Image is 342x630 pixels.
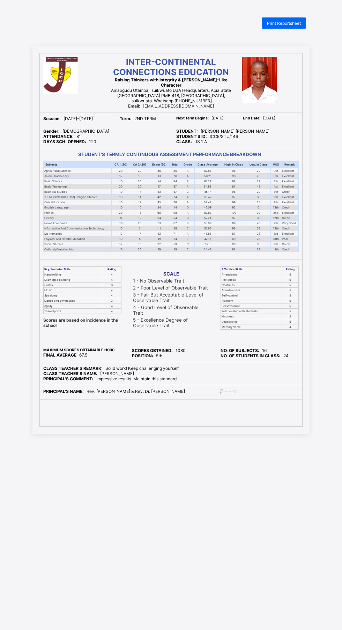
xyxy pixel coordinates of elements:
[43,366,103,371] b: CLASS TEACHER'S REMARK:
[271,210,281,215] td: 2nd
[194,205,221,210] td: 46.09
[221,231,246,236] td: 87
[194,247,221,252] td: 54.42
[282,298,298,303] td: 5
[221,247,246,252] td: 81
[149,200,169,205] td: 45
[78,152,261,157] b: STUDENT'S TERMLY CONTINUOUS ASSESSMENT PERFORMANCE BREAKDOWN
[149,184,169,189] td: 47
[44,221,112,226] td: Home Economics
[169,179,181,184] td: 84
[221,298,282,303] td: Honesty
[43,389,185,394] span: Rev. [PERSON_NAME] & Rev. Dr. [PERSON_NAME]
[271,189,281,195] td: 8th
[176,129,198,134] b: STUDENT:
[44,174,112,179] td: Animal Husbandry
[221,174,246,179] td: 90
[246,205,271,210] td: 0
[221,195,246,200] td: 97
[102,283,121,288] td: 3
[44,288,102,293] td: Music
[130,161,149,168] th: CA 2 (20)
[281,247,298,252] td: Credit
[181,221,194,226] td: B
[246,242,271,247] td: 35
[246,168,271,174] td: 22
[112,174,130,179] td: 17
[181,236,194,242] td: E
[43,366,179,371] span: Solid work! Keep challenging yourself.
[149,174,169,179] td: 41
[169,205,181,210] td: 44
[246,189,271,195] td: 20
[43,139,96,144] span: 120
[43,389,84,394] b: PRINCIPAL'S NAME:
[43,371,134,376] span: [PERSON_NAME]
[44,242,112,247] td: Social Studies
[112,236,130,242] td: 10
[221,242,246,247] td: 90
[112,221,130,226] td: 16
[130,242,149,247] td: 10
[169,221,181,226] td: 67
[281,221,298,226] td: Very Good
[194,200,221,205] td: 62.42
[102,309,121,314] td: 4
[281,215,298,221] td: Credit
[44,215,112,221] td: History
[194,231,221,236] td: 48.88
[43,352,76,358] b: FINAL AVERAGE
[130,205,149,210] td: 10
[221,277,282,283] td: Politeness
[246,195,271,200] td: 30
[221,353,289,358] span: 24
[44,195,112,200] td: [DEMOGRAPHIC_DATA] Religion Studies
[281,231,298,236] td: Excellent
[181,226,194,231] td: C
[44,293,102,298] td: Speaking
[149,161,169,168] th: Exam (60)
[181,215,194,221] td: C
[133,285,209,291] td: 2 - Poor Level of Observable Trait
[221,168,246,174] td: 96
[112,189,130,195] td: 10
[176,134,238,139] span: ICCE/STU/146
[149,247,169,252] td: 29
[281,161,298,168] th: Remark
[176,134,207,139] b: STUDENT'S ID:
[112,226,130,231] td: 10
[112,231,130,236] td: 12
[271,174,281,179] td: 8th
[221,221,246,226] td: 98
[130,221,149,226] td: 20
[130,226,149,231] td: 7
[267,21,301,26] span: Print Reportsheet
[43,129,60,134] b: Gender:
[271,221,281,226] td: 9th
[130,168,149,174] td: 20
[194,242,221,247] td: 57.5
[132,353,162,358] span: 5th
[282,293,298,298] td: 5
[44,277,102,283] td: Drawing & painting
[271,236,281,242] td: 18th
[176,116,209,120] b: Next Term Begins:
[44,283,102,288] td: Crafts
[128,103,214,109] span: [EMAIL_ADDRESS][DOMAIN_NAME]
[169,195,181,200] td: 74
[194,221,221,226] td: 65.08
[221,319,282,324] td: Leadership
[44,200,112,205] td: Civic Education
[120,116,132,121] b: Term:
[221,314,282,319] td: Kindness
[149,179,169,184] td: 54
[44,184,112,189] td: Basic Technology
[169,231,181,236] td: 71
[43,116,61,121] b: Session:
[149,215,169,221] td: 34
[221,161,246,168] th: High. In Class
[149,195,169,200] td: 42
[112,210,130,215] td: 20
[43,376,94,381] b: PRINCIPAL'S COMMENT:
[282,319,298,324] td: 5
